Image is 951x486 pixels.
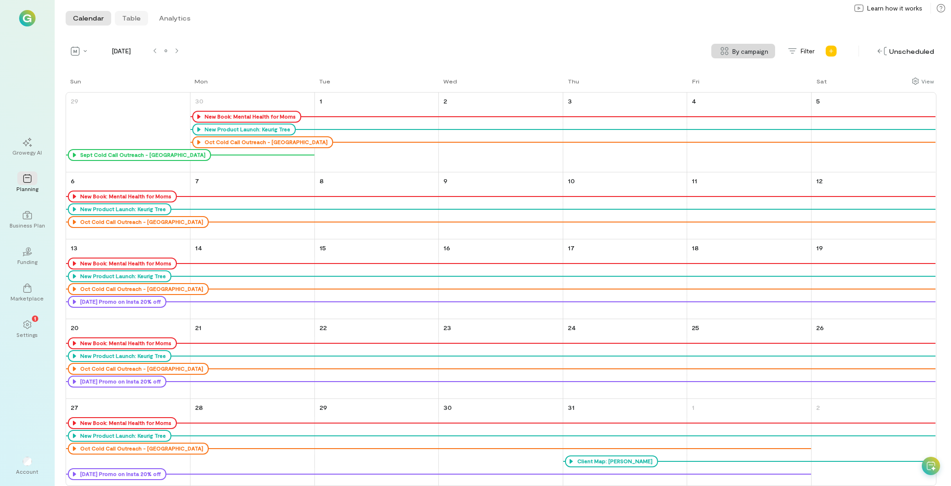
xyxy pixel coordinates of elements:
[68,443,209,455] div: Oct Cold Call Outreach - [GEOGRAPHIC_DATA]
[910,75,936,88] div: Show columns
[563,319,687,399] td: October 24, 2024
[565,455,658,467] div: Client Map: [PERSON_NAME]
[566,94,574,108] a: October 3, 2024
[78,470,161,478] div: [DATE] Promo on Insta 20% off
[69,321,80,334] a: October 20, 2024
[68,216,209,228] div: Oct Cold Call Outreach - [GEOGRAPHIC_DATA]
[78,445,203,452] div: Oct Cold Call Outreach - [GEOGRAPHIC_DATA]
[11,313,44,346] a: Settings
[78,193,171,200] div: New Book: Mental Health for Moms
[78,151,206,159] div: Sept Cold Call Outreach - [GEOGRAPHIC_DATA]
[812,77,829,92] a: Saturday
[11,295,44,302] div: Marketplace
[11,203,44,236] a: Business Plan
[442,321,453,334] a: October 23, 2024
[690,174,699,187] a: October 11, 2024
[68,191,177,202] div: New Book: Mental Health for Moms
[439,172,563,239] td: October 9, 2024
[563,239,687,319] td: October 17, 2024
[68,337,177,349] div: New Book: Mental Health for Moms
[68,417,177,429] div: New Book: Mental Health for Moms
[814,401,822,414] a: November 2, 2024
[69,401,80,414] a: October 27, 2024
[66,11,111,26] button: Calendar
[814,321,826,334] a: October 26, 2024
[11,130,44,163] a: Growegy AI
[811,172,936,239] td: October 12, 2024
[68,270,171,282] div: New Product Launch: Keurig Tree
[687,172,812,239] td: October 11, 2024
[563,172,687,239] td: October 10, 2024
[314,93,439,172] td: October 1, 2024
[193,321,203,334] a: October 21, 2024
[318,94,324,108] a: October 1, 2024
[202,139,328,146] div: Oct Cold Call Outreach - [GEOGRAPHIC_DATA]
[202,113,296,120] div: New Book: Mental Health for Moms
[563,93,687,172] td: October 3, 2024
[314,239,439,319] td: October 15, 2024
[68,363,209,375] div: Oct Cold Call Outreach - [GEOGRAPHIC_DATA]
[687,93,812,172] td: October 4, 2024
[195,78,208,85] div: Mon
[687,239,812,319] td: October 18, 2024
[66,239,190,319] td: October 13, 2024
[314,172,439,239] td: October 8, 2024
[814,94,822,108] a: October 5, 2024
[68,350,171,362] div: New Product Launch: Keurig Tree
[824,44,838,58] div: Add new program
[190,319,315,399] td: October 21, 2024
[66,93,190,172] td: September 29, 2024
[202,126,290,133] div: New Product Launch: Keurig Tree
[318,174,325,187] a: October 8, 2024
[318,241,328,254] a: October 15, 2024
[314,77,332,92] a: Tuesday
[687,319,812,399] td: October 25, 2024
[192,111,301,123] div: New Book: Mental Health for Moms
[66,319,190,399] td: October 20, 2024
[563,77,581,92] a: Thursday
[193,174,201,187] a: October 7, 2024
[811,239,936,319] td: October 19, 2024
[78,432,166,439] div: New Product Launch: Keurig Tree
[318,321,329,334] a: October 22, 2024
[66,77,83,92] a: Sunday
[688,77,701,92] a: Friday
[690,401,696,414] a: November 1, 2024
[811,93,936,172] td: October 5, 2024
[78,378,161,385] div: [DATE] Promo on Insta 20% off
[68,468,166,480] div: [DATE] Promo on Insta 20% off
[152,11,198,26] button: Analytics
[78,419,171,427] div: New Book: Mental Health for Moms
[690,94,698,108] a: October 4, 2024
[78,340,171,347] div: New Book: Mental Health for Moms
[442,174,449,187] a: October 9, 2024
[811,319,936,399] td: October 26, 2024
[439,93,563,172] td: October 2, 2024
[192,136,333,148] div: Oct Cold Call Outreach - [GEOGRAPHIC_DATA]
[11,167,44,200] a: Planning
[867,4,922,13] span: Learn how it works
[78,285,203,293] div: Oct Cold Call Outreach - [GEOGRAPHIC_DATA]
[443,78,457,85] div: Wed
[566,401,576,414] a: October 31, 2024
[78,273,166,280] div: New Product Launch: Keurig Tree
[733,47,769,56] span: By campaign
[875,44,936,58] div: Unscheduled
[814,241,825,254] a: October 19, 2024
[566,174,576,187] a: October 10, 2024
[13,149,42,156] div: Growegy AI
[68,296,166,308] div: [DATE] Promo on Insta 20% off
[442,401,453,414] a: October 30, 2024
[68,376,166,388] div: [DATE] Promo on Insta 20% off
[439,319,563,399] td: October 23, 2024
[68,258,177,269] div: New Book: Mental Health for Moms
[192,124,296,135] div: New Product Launch: Keurig Tree
[190,172,315,239] td: October 7, 2024
[314,319,439,399] td: October 22, 2024
[78,298,161,305] div: [DATE] Promo on Insta 20% off
[78,206,166,213] div: New Product Launch: Keurig Tree
[690,241,700,254] a: October 18, 2024
[11,450,44,482] div: Account
[575,458,653,465] div: Client Map: [PERSON_NAME]
[190,239,315,319] td: October 14, 2024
